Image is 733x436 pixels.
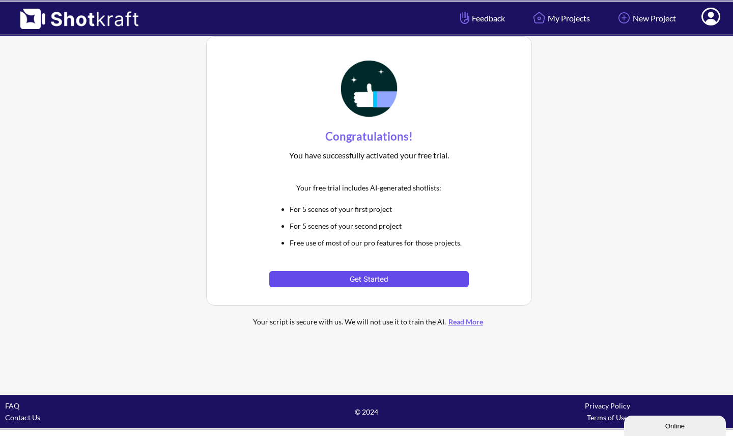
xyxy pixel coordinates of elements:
img: Home Icon [530,9,548,26]
button: Get Started [269,271,468,287]
span: © 2024 [246,406,487,418]
div: You have successfully activated your free trial. [269,147,468,164]
div: Terms of Use [487,412,728,423]
div: Congratulations! [269,126,468,147]
img: Add Icon [615,9,633,26]
a: New Project [608,5,684,32]
a: My Projects [523,5,598,32]
a: Contact Us [5,413,40,422]
li: Free use of most of our pro features for those projects. [290,237,468,249]
span: Feedback [458,12,505,24]
img: Hand Icon [458,9,472,26]
div: Privacy Policy [487,400,728,412]
div: Your free trial includes AI-generated shotlists: [269,179,468,196]
img: Thumbs Up Icon [337,57,401,120]
li: For 5 scenes of your first project [290,203,468,215]
a: Read More [446,317,486,326]
div: Your script is secure with us. We will not use it to train the AI. [232,316,506,328]
li: For 5 scenes of your second project [290,220,468,232]
iframe: chat widget [624,414,728,436]
a: FAQ [5,401,19,410]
